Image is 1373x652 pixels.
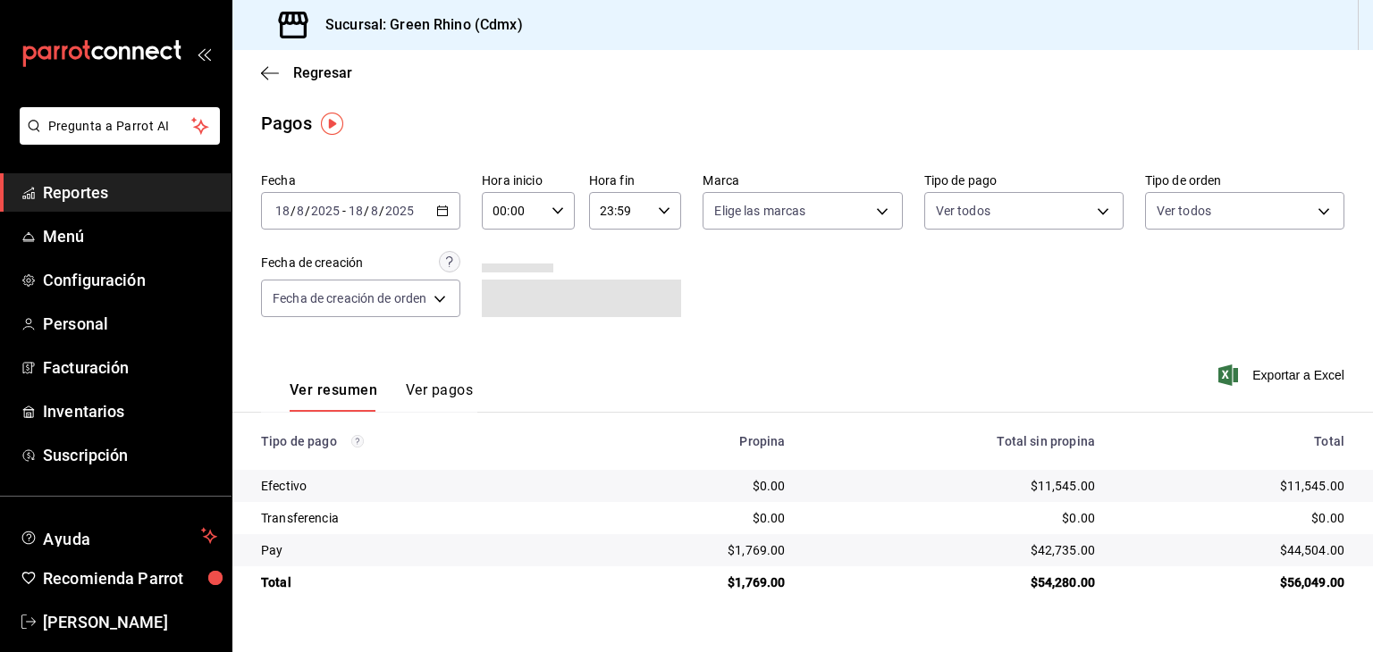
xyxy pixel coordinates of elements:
[813,573,1095,591] div: $54,280.00
[290,381,377,412] button: Ver resumen
[43,312,217,336] span: Personal
[43,566,217,590] span: Recomienda Parrot
[290,381,473,412] div: navigation tabs
[589,174,682,187] label: Hora fin
[342,204,346,218] span: -
[813,434,1095,448] div: Total sin propina
[261,573,575,591] div: Total
[274,204,291,218] input: --
[351,435,364,447] svg: Los pagos realizados con Pay y otras terminales son montos brutos.
[43,610,217,634] span: [PERSON_NAME]
[321,113,343,135] img: Tooltip marker
[813,509,1095,527] div: $0.00
[43,224,217,248] span: Menú
[20,107,220,145] button: Pregunta a Parrot AI
[261,110,312,137] div: Pagos
[261,174,460,187] label: Fecha
[291,204,296,218] span: /
[13,130,220,148] a: Pregunta a Parrot AI
[48,117,192,136] span: Pregunta a Parrot AI
[293,64,352,81] span: Regresar
[1124,434,1344,448] div: Total
[43,355,217,380] span: Facturación
[364,204,369,218] span: /
[813,541,1095,559] div: $42,735.00
[813,477,1095,495] div: $11,545.00
[1124,573,1344,591] div: $56,049.00
[261,509,575,527] div: Transferencia
[43,525,194,547] span: Ayuda
[1124,477,1344,495] div: $11,545.00
[305,204,310,218] span: /
[603,434,786,448] div: Propina
[1157,202,1211,220] span: Ver todos
[379,204,384,218] span: /
[936,202,990,220] span: Ver todos
[261,477,575,495] div: Efectivo
[406,381,473,412] button: Ver pagos
[1124,541,1344,559] div: $44,504.00
[311,14,523,36] h3: Sucursal: Green Rhino (Cdmx)
[43,399,217,423] span: Inventarios
[703,174,902,187] label: Marca
[603,477,786,495] div: $0.00
[384,204,415,218] input: ----
[348,204,364,218] input: --
[43,180,217,205] span: Reportes
[1222,364,1344,386] button: Exportar a Excel
[43,268,217,292] span: Configuración
[296,204,305,218] input: --
[43,443,217,467] span: Suscripción
[482,174,575,187] label: Hora inicio
[1124,509,1344,527] div: $0.00
[603,573,786,591] div: $1,769.00
[1145,174,1344,187] label: Tipo de orden
[261,64,352,81] button: Regresar
[714,202,805,220] span: Elige las marcas
[310,204,341,218] input: ----
[261,434,575,448] div: Tipo de pago
[197,46,211,61] button: open_drawer_menu
[261,541,575,559] div: Pay
[924,174,1124,187] label: Tipo de pago
[370,204,379,218] input: --
[603,509,786,527] div: $0.00
[273,289,426,307] span: Fecha de creación de orden
[603,541,786,559] div: $1,769.00
[261,254,363,272] div: Fecha de creación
